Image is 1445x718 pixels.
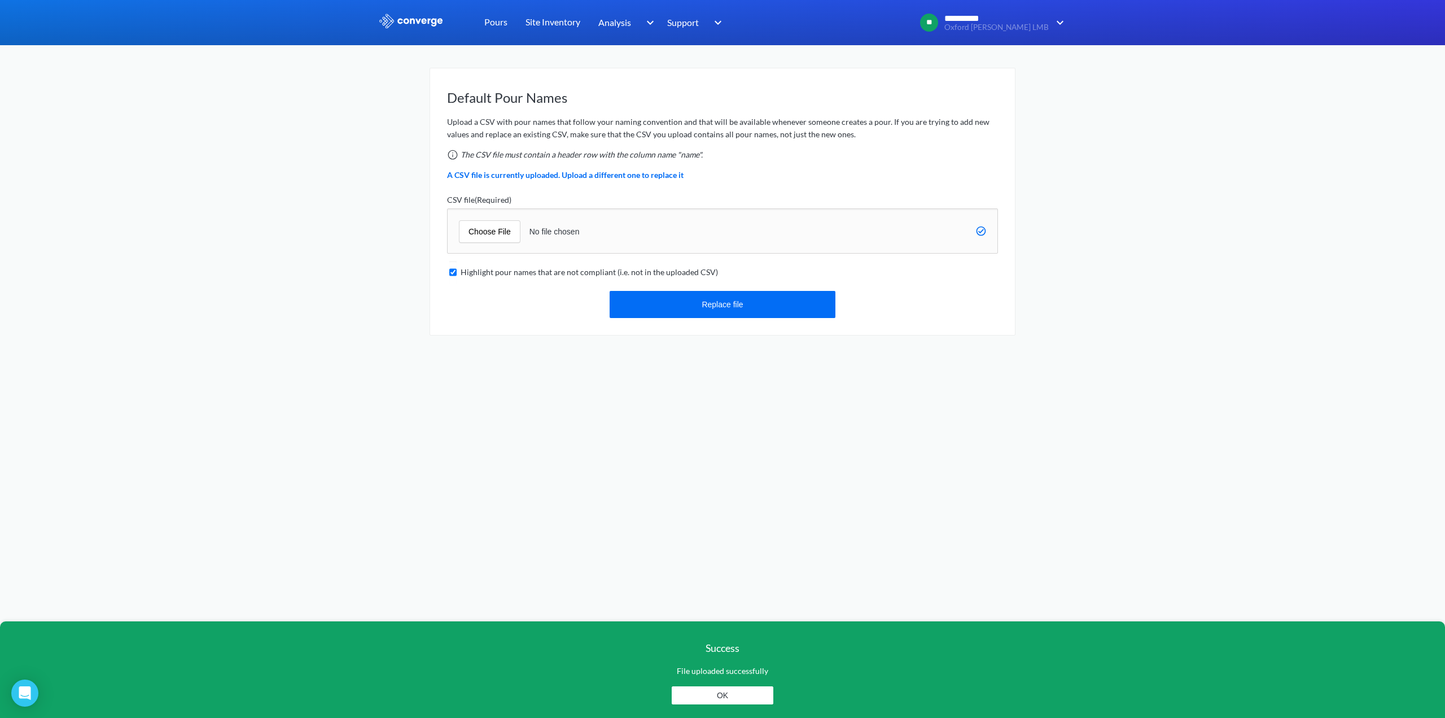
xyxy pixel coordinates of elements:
[447,208,998,254] input: Upload CSV
[1049,16,1067,29] img: downArrow.svg
[461,266,718,279] label: Highlight pour names that are not compliant (i.e. not in the uploaded CSV)
[11,680,38,707] div: Open Intercom Messenger
[447,194,998,206] label: CSV file (Required)
[707,16,725,29] img: downArrow.svg
[672,686,773,704] button: OK
[581,665,864,677] p: File uploaded successfully
[610,291,835,318] button: Replace file
[598,15,631,29] span: Analysis
[461,149,703,161] i: The CSV file must contain a header row with the column name "name".
[447,116,998,141] p: Upload a CSV with pour names that follow your naming convention and that will be available whenev...
[447,169,998,181] p: A CSV file is currently uploaded. Upload a different one to replace it
[706,640,739,656] p: Success
[639,16,657,29] img: downArrow.svg
[447,89,998,107] h1: Default Pour Names
[378,14,444,28] img: logo_ewhite.svg
[944,23,1049,32] span: Oxford [PERSON_NAME] LMB
[667,15,699,29] span: Support
[447,149,458,160] img: info icon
